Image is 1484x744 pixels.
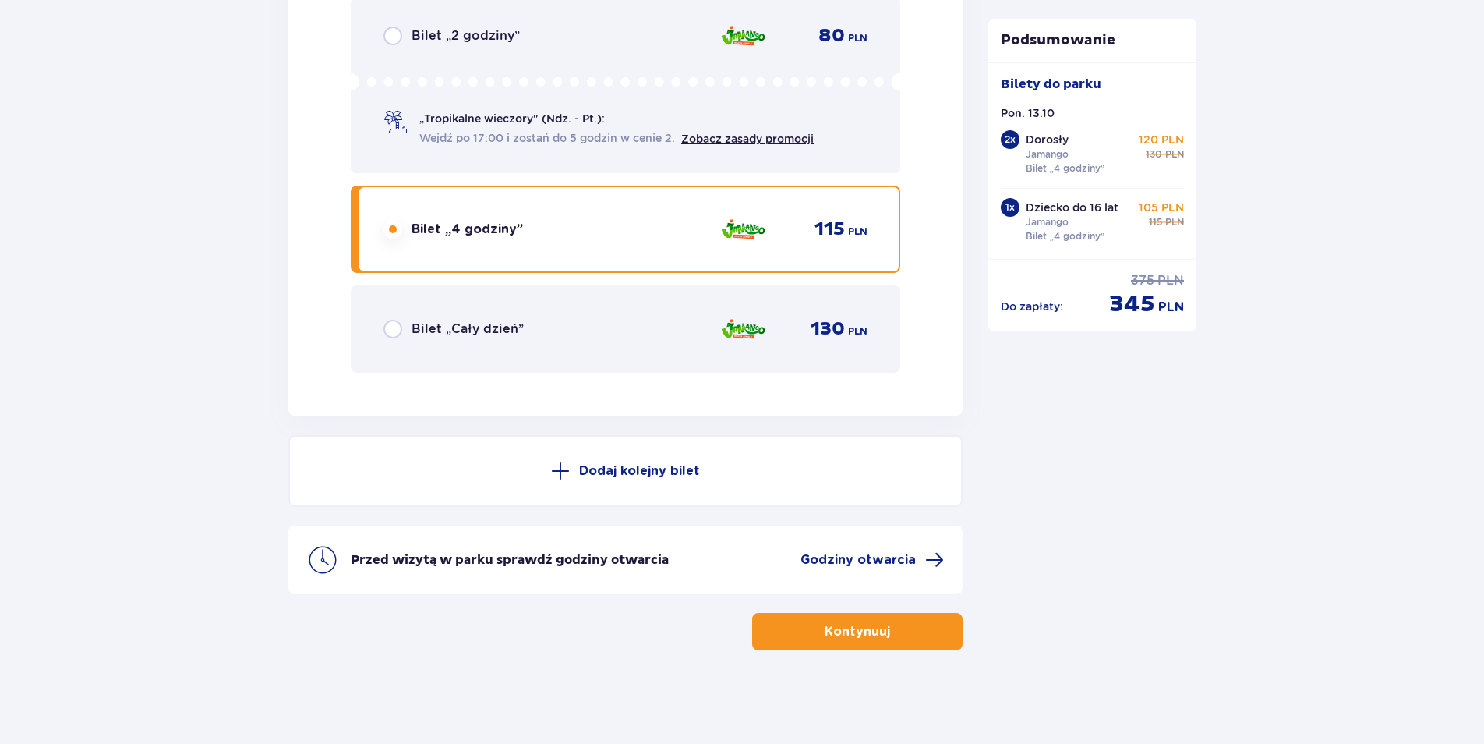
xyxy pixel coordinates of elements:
[848,31,867,45] span: PLN
[1158,299,1184,316] span: PLN
[1146,147,1162,161] span: 130
[579,462,700,480] p: Dodaj kolejny bilet
[825,623,890,640] p: Kontynuuj
[1026,200,1118,215] p: Dziecko do 16 lat
[800,551,916,569] span: Godziny otwarcia
[1001,76,1101,93] p: Bilety do parku
[811,317,845,341] span: 130
[752,613,963,650] button: Kontynuuj
[412,221,523,238] span: Bilet „4 godziny”
[720,213,766,246] img: Jamango
[1026,229,1105,243] p: Bilet „4 godziny”
[720,19,766,52] img: Jamango
[1001,105,1055,121] p: Pon. 13.10
[1001,198,1019,217] div: 1 x
[412,27,520,44] span: Bilet „2 godziny”
[1026,215,1069,229] p: Jamango
[419,111,605,126] span: „Tropikalne wieczory" (Ndz. - Pt.):
[288,435,963,507] button: Dodaj kolejny bilet
[1026,132,1069,147] p: Dorosły
[1165,215,1184,229] span: PLN
[1001,299,1063,314] p: Do zapłaty :
[1131,272,1154,289] span: 375
[720,313,766,345] img: Jamango
[1001,130,1019,149] div: 2 x
[1026,161,1105,175] p: Bilet „4 godziny”
[848,225,867,239] span: PLN
[1026,147,1069,161] p: Jamango
[800,551,944,569] a: Godziny otwarcia
[1139,200,1184,215] p: 105 PLN
[1165,147,1184,161] span: PLN
[1109,289,1155,319] span: 345
[681,133,814,145] a: Zobacz zasady promocji
[412,321,524,338] span: Bilet „Cały dzień”
[848,324,867,338] span: PLN
[988,31,1197,50] p: Podsumowanie
[814,218,845,241] span: 115
[419,130,675,146] span: Wejdź po 17:00 i zostań do 5 godzin w cenie 2.
[1157,272,1184,289] span: PLN
[1139,132,1184,147] p: 120 PLN
[818,24,845,48] span: 80
[351,551,669,569] p: Przed wizytą w parku sprawdź godziny otwarcia
[1149,215,1162,229] span: 115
